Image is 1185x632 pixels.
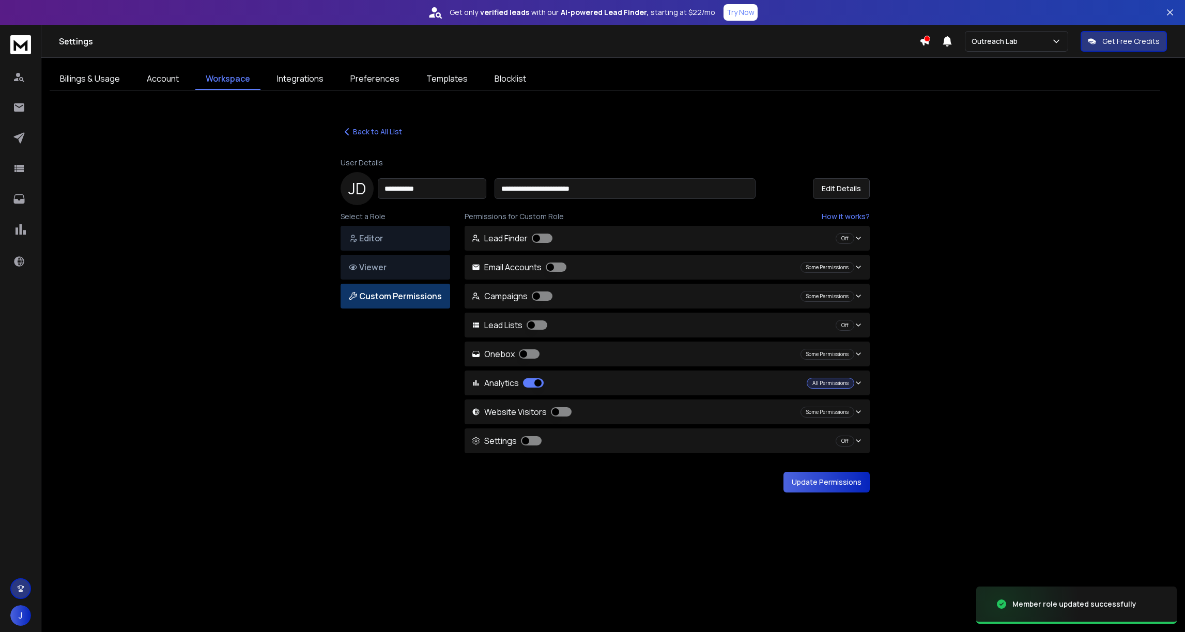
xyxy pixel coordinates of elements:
p: User Details [341,158,870,168]
div: J D [341,172,374,205]
button: Update Permissions [783,472,870,492]
button: Back to All List [341,126,402,138]
div: Some Permissions [801,291,854,302]
button: Try Now [724,4,758,21]
button: Edit Details [813,178,870,199]
button: Email Accounts Some Permissions [465,255,870,280]
p: Analytics [472,377,544,389]
p: Website Visitors [472,406,572,418]
p: Get only with our starting at $22/mo [450,7,715,18]
p: Settings [472,435,542,447]
button: Website Visitors Some Permissions [465,399,870,424]
span: Permissions for Custom Role [465,211,564,222]
a: Blocklist [484,68,536,90]
button: Lead Finder Off [465,226,870,251]
p: Viewer [349,261,442,273]
div: Some Permissions [801,349,854,360]
a: Account [136,68,189,90]
img: logo [10,35,31,54]
p: Custom Permissions [349,290,442,302]
a: Workspace [195,68,260,90]
div: Off [836,233,854,244]
p: Try Now [727,7,755,18]
a: Templates [416,68,478,90]
div: Some Permissions [801,262,854,273]
strong: AI-powered Lead Finder, [561,7,649,18]
a: Billings & Usage [50,68,130,90]
button: Settings Off [465,428,870,453]
p: Campaigns [472,290,552,302]
p: Editor [349,232,442,244]
p: Lead Finder [472,232,552,244]
p: Get Free Credits [1102,36,1160,47]
a: Integrations [267,68,334,90]
button: Campaigns Some Permissions [465,284,870,309]
button: Analytics All Permissions [465,371,870,395]
button: Onebox Some Permissions [465,342,870,366]
div: Off [836,436,854,446]
strong: verified leads [480,7,529,18]
button: Lead Lists Off [465,313,870,337]
button: Get Free Credits [1081,31,1167,52]
h1: Settings [59,35,919,48]
p: Lead Lists [472,319,547,331]
a: Preferences [340,68,410,90]
div: Member role updated successfully [1012,599,1136,609]
div: Off [836,320,854,331]
p: Onebox [472,348,540,360]
p: Outreach Lab [972,36,1022,47]
button: J [10,605,31,626]
p: Email Accounts [472,261,566,273]
div: Some Permissions [801,407,854,418]
a: How it works? [822,211,870,222]
div: All Permissions [807,378,854,389]
p: Select a Role [341,211,450,222]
